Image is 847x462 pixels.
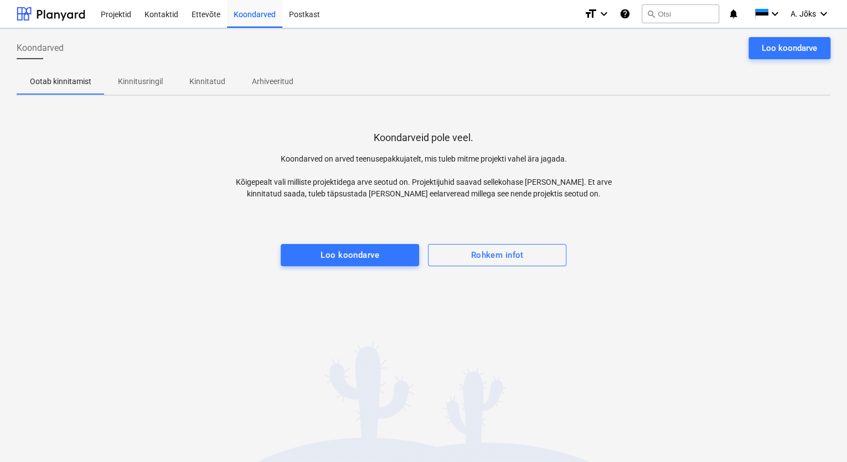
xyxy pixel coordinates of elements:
[597,7,611,20] i: keyboard_arrow_down
[768,7,782,20] i: keyboard_arrow_down
[374,131,473,144] p: Koondarveid pole veel.
[321,248,379,262] div: Loo koondarve
[748,37,830,59] button: Loo koondarve
[428,244,566,266] button: Rohkem infot
[118,76,163,87] p: Kinnitusringil
[817,7,830,20] i: keyboard_arrow_down
[220,153,627,200] p: Koondarved on arved teenusepakkujatelt, mis tuleb mitme projekti vahel ära jagada. Kõigepealt val...
[791,9,816,18] span: A. Jõks
[647,9,655,18] span: search
[30,76,91,87] p: Ootab kinnitamist
[281,244,419,266] button: Loo koondarve
[762,41,817,55] div: Loo koondarve
[17,41,64,55] span: Koondarved
[619,7,631,20] i: Abikeskus
[252,76,293,87] p: Arhiveeritud
[728,7,739,20] i: notifications
[584,7,597,20] i: format_size
[189,76,225,87] p: Kinnitatud
[642,4,719,23] button: Otsi
[471,248,523,262] div: Rohkem infot
[792,409,847,462] iframe: Chat Widget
